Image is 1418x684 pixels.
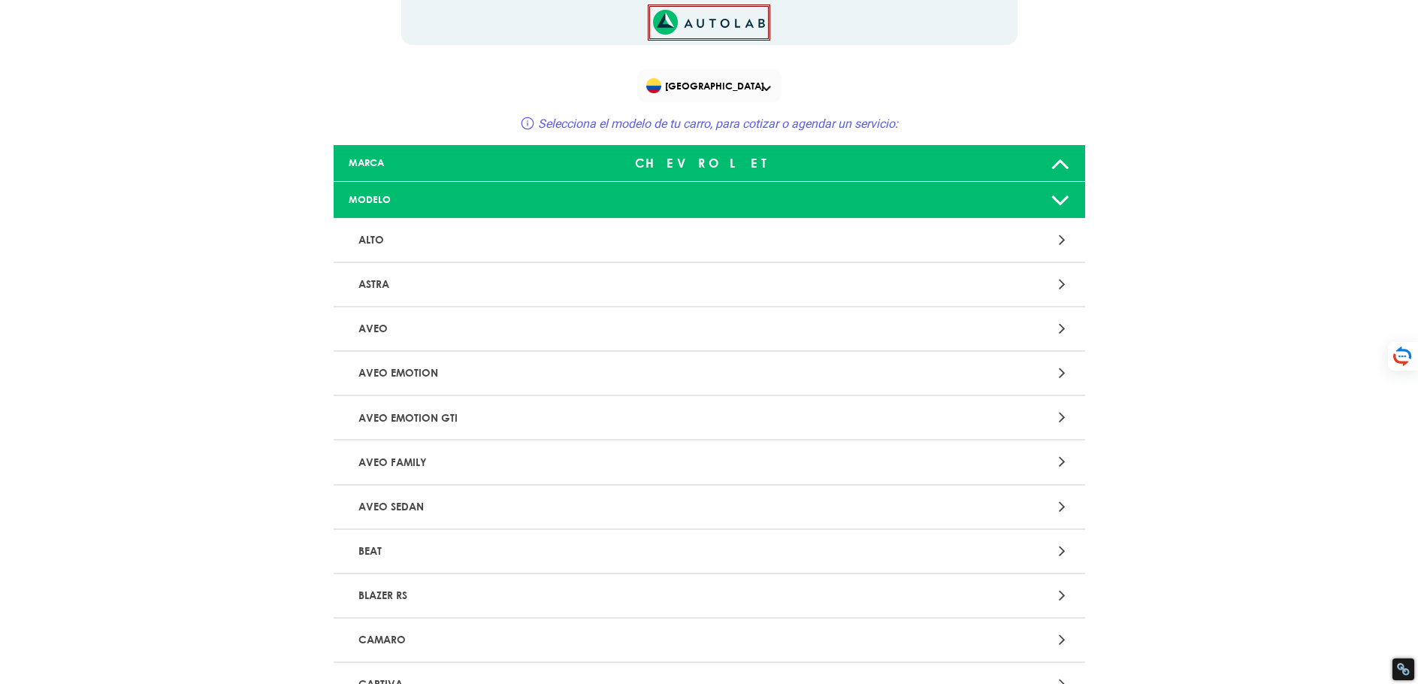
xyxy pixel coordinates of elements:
div: Flag of COLOMBIA[GEOGRAPHIC_DATA] [637,69,782,102]
div: Restore Info Box &#10;&#10;NoFollow Info:&#10; META-Robots NoFollow: &#09;false&#10; META-Robots ... [1396,662,1410,676]
a: MODELO [334,182,1085,219]
p: AVEO EMOTION GTI [352,404,821,431]
span: [GEOGRAPHIC_DATA] [646,75,775,96]
p: ASTRA [352,271,821,298]
p: ALTO [352,226,821,254]
a: Link al sitio de autolab [653,14,765,29]
a: MARCA CHEVROLET [334,145,1085,182]
img: Flag of COLOMBIA [646,78,661,93]
p: AVEO SEDAN [352,493,821,521]
div: CHEVROLET [585,148,833,178]
span: Selecciona el modelo de tu carro, para cotizar o agendar un servicio: [538,117,898,131]
p: BEAT [352,537,821,565]
p: BLAZER RS [352,582,821,610]
div: MODELO [337,192,585,207]
p: AVEO EMOTION [352,359,821,387]
p: AVEO FAMILY [352,448,821,476]
div: MARCA [337,156,585,170]
p: CAMARO [352,626,821,654]
p: AVEO [352,315,821,343]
